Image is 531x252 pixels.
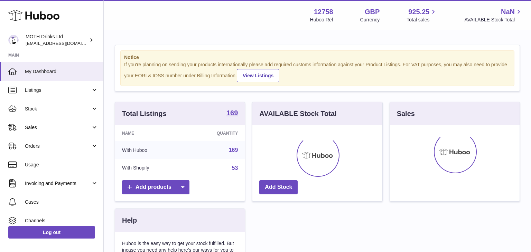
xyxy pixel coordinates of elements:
span: Channels [25,217,98,224]
th: Name [115,125,185,141]
span: Total sales [407,17,437,23]
span: Listings [25,87,91,94]
a: Add Stock [259,180,298,194]
span: Cases [25,199,98,205]
span: Stock [25,106,91,112]
span: Usage [25,162,98,168]
th: Quantity [185,125,245,141]
div: Huboo Ref [310,17,333,23]
strong: GBP [365,7,380,17]
h3: Help [122,216,137,225]
span: Sales [25,124,91,131]
span: 925.25 [408,7,429,17]
a: Add products [122,180,189,194]
div: Currency [360,17,380,23]
img: internalAdmin-12758@internal.huboo.com [8,35,19,45]
span: Invoicing and Payments [25,180,91,187]
h3: AVAILABLE Stock Total [259,109,336,118]
a: View Listings [237,69,279,82]
span: NaN [501,7,515,17]
div: If you're planning on sending your products internationally please add required customs informati... [124,61,511,82]
a: NaN AVAILABLE Stock Total [464,7,523,23]
span: [EMAIL_ADDRESS][DOMAIN_NAME] [26,40,102,46]
span: My Dashboard [25,68,98,75]
div: MOTH Drinks Ltd [26,33,88,47]
a: 53 [232,165,238,171]
span: AVAILABLE Stock Total [464,17,523,23]
span: Orders [25,143,91,149]
a: Log out [8,226,95,239]
strong: Notice [124,54,511,61]
a: 169 [229,147,238,153]
td: With Shopify [115,159,185,177]
a: 169 [226,109,238,118]
strong: 169 [226,109,238,116]
td: With Huboo [115,141,185,159]
h3: Total Listings [122,109,167,118]
h3: Sales [397,109,415,118]
strong: 12758 [314,7,333,17]
a: 925.25 Total sales [407,7,437,23]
